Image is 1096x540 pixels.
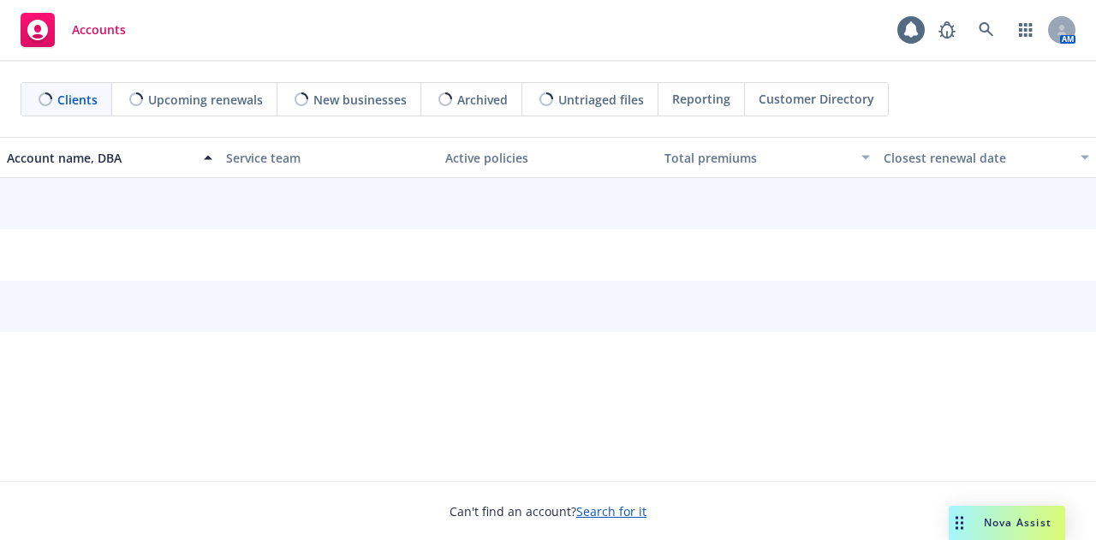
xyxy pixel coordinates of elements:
span: Customer Directory [759,90,874,108]
button: Closest renewal date [877,137,1096,178]
span: Can't find an account? [450,502,646,520]
button: Nova Assist [949,506,1065,540]
span: Accounts [72,23,126,37]
span: Clients [57,91,98,109]
button: Service team [219,137,438,178]
button: Total premiums [658,137,877,178]
div: Account name, DBA [7,149,194,167]
span: Archived [457,91,508,109]
button: Active policies [438,137,658,178]
span: Nova Assist [984,515,1051,530]
span: Upcoming renewals [148,91,263,109]
span: New businesses [313,91,407,109]
a: Switch app [1009,13,1043,47]
span: Untriaged files [558,91,644,109]
div: Total premiums [664,149,851,167]
a: Accounts [14,6,133,54]
div: Active policies [445,149,651,167]
a: Search [969,13,1004,47]
div: Closest renewal date [884,149,1070,167]
span: Reporting [672,90,730,108]
a: Search for it [576,503,646,519]
a: Report a Bug [930,13,964,47]
div: Drag to move [949,506,970,540]
div: Service team [226,149,432,167]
